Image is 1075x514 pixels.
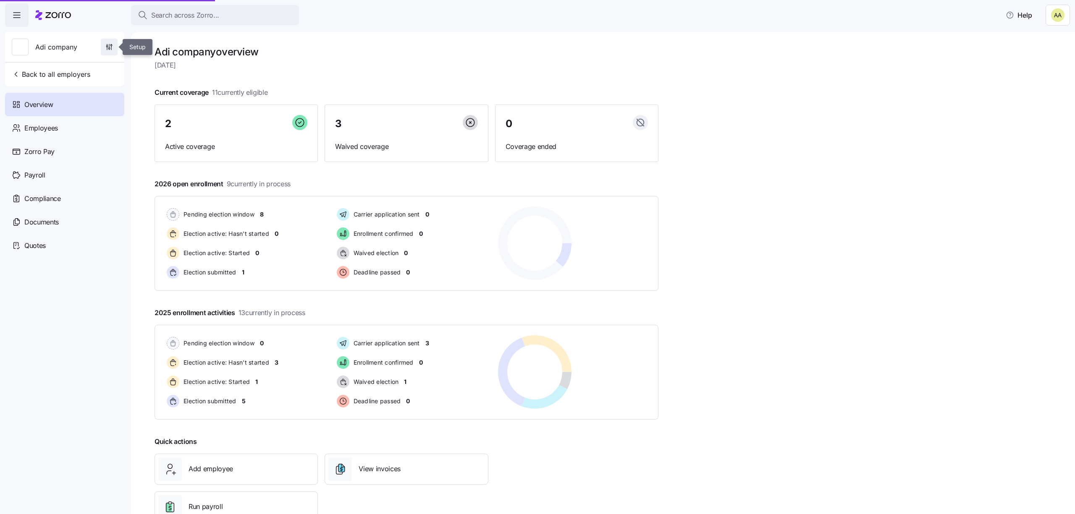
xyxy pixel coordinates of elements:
span: Quick actions [155,436,197,447]
span: 0 [260,339,264,347]
span: 3 [335,119,342,129]
span: Election active: Started [181,249,250,257]
span: 3 [275,358,278,367]
span: Documents [24,217,59,227]
span: 1 [255,378,258,386]
span: [DATE] [155,60,658,70]
a: Compliance [5,187,124,210]
span: Carrier application sent [351,339,420,347]
span: 0 [506,119,512,129]
span: 9 currently in process [227,179,291,189]
span: Election active: Hasn't started [181,358,269,367]
span: Quotes [24,240,46,251]
span: Adi company [35,42,77,52]
span: 5 [242,397,246,405]
span: Carrier application sent [351,210,420,219]
a: Zorro Pay [5,140,124,163]
span: Deadline passed [351,268,401,277]
span: Waived coverage [335,141,477,152]
a: Payroll [5,163,124,187]
span: 0 [425,210,429,219]
span: Payroll [24,170,45,180]
span: 13 currently in process [239,308,305,318]
span: View invoices [359,464,401,474]
button: Back to all employers [8,66,94,83]
span: Zorro Pay [24,146,55,157]
span: Search across Zorro... [151,10,219,21]
span: Enrollment confirmed [351,230,414,238]
a: Quotes [5,234,124,257]
span: Current coverage [155,87,268,98]
img: 69dbe272839496de7880a03cd36c60c1 [1051,8,1065,22]
button: Search across Zorro... [131,5,299,25]
span: Help [1006,10,1032,20]
span: 0 [275,230,278,238]
span: Add employee [189,464,233,474]
span: 2026 open enrollment [155,179,291,189]
span: Waived election [351,249,399,257]
span: Compliance [24,193,61,204]
span: Election submitted [181,268,236,277]
span: Deadline passed [351,397,401,405]
span: 1 [242,268,244,277]
span: Employees [24,123,58,133]
span: Back to all employers [12,69,90,79]
span: 2 [165,119,171,129]
span: Coverage ended [506,141,648,152]
a: Overview [5,93,124,116]
span: 0 [406,397,410,405]
span: Pending election window [181,210,254,219]
span: 0 [406,268,410,277]
button: Help [999,7,1039,23]
span: 0 [255,249,259,257]
a: Employees [5,116,124,140]
span: Run payroll [189,501,223,512]
span: Election active: Started [181,378,250,386]
span: 0 [404,249,408,257]
span: Overview [24,99,53,110]
span: 3 [425,339,429,347]
span: 11 currently eligible [212,87,268,98]
span: Election active: Hasn't started [181,230,269,238]
span: 1 [404,378,406,386]
span: 2025 enrollment activities [155,308,305,318]
span: Waived election [351,378,399,386]
a: Documents [5,210,124,234]
span: Active coverage [165,141,307,152]
span: Enrollment confirmed [351,358,414,367]
span: Pending election window [181,339,254,347]
span: Election submitted [181,397,236,405]
span: 8 [260,210,264,219]
span: 0 [419,230,423,238]
h1: Adi company overview [155,45,658,58]
span: 0 [419,358,423,367]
